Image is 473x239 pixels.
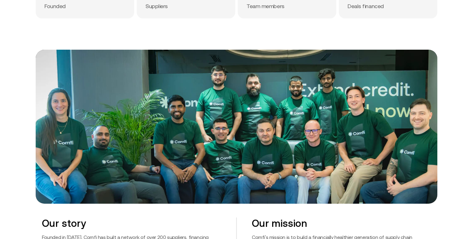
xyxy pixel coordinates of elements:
[145,3,168,10] p: Suppliers
[252,217,431,229] h2: Our mission
[247,3,284,10] p: Team members
[42,217,221,229] h2: Our story
[348,3,384,10] p: Deals financed
[36,50,437,203] img: team
[44,3,66,10] p: Founded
